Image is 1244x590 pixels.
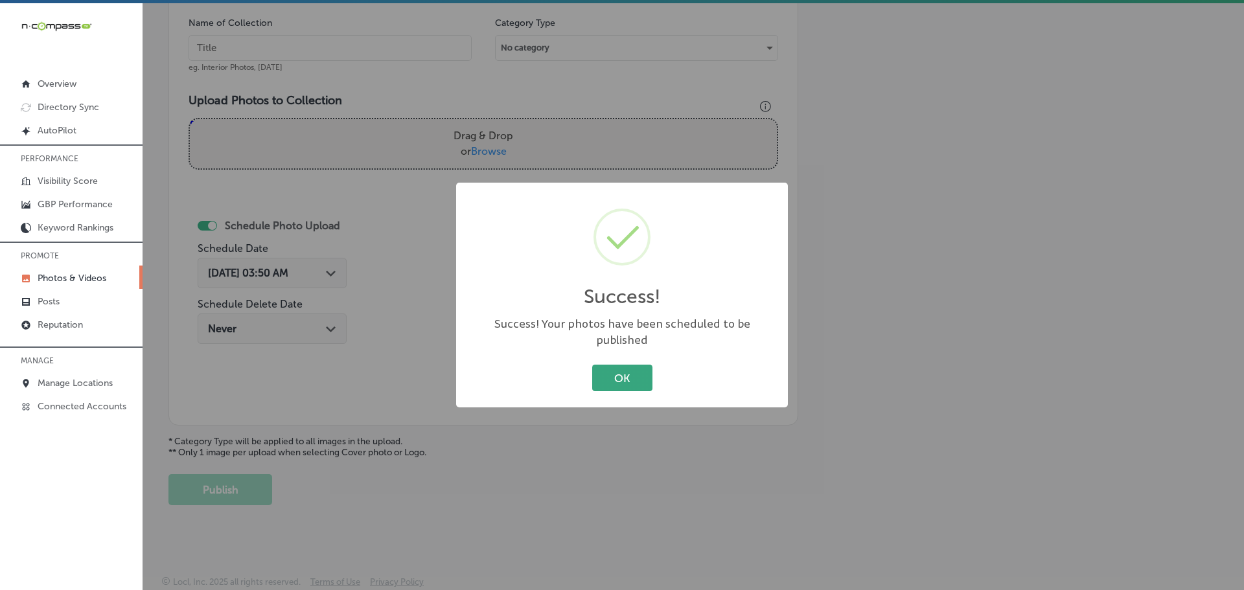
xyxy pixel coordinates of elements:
div: Success! Your photos have been scheduled to be published [469,316,775,348]
p: Photos & Videos [38,273,106,284]
img: 660ab0bf-5cc7-4cb8-ba1c-48b5ae0f18e60NCTV_CLogo_TV_Black_-500x88.png [21,20,92,32]
p: AutoPilot [38,125,76,136]
p: Connected Accounts [38,401,126,412]
p: Manage Locations [38,378,113,389]
p: Overview [38,78,76,89]
p: Visibility Score [38,176,98,187]
h2: Success! [584,285,661,308]
p: Directory Sync [38,102,99,113]
p: GBP Performance [38,199,113,210]
p: Keyword Rankings [38,222,113,233]
button: OK [592,365,652,391]
p: Posts [38,296,60,307]
p: Reputation [38,319,83,330]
